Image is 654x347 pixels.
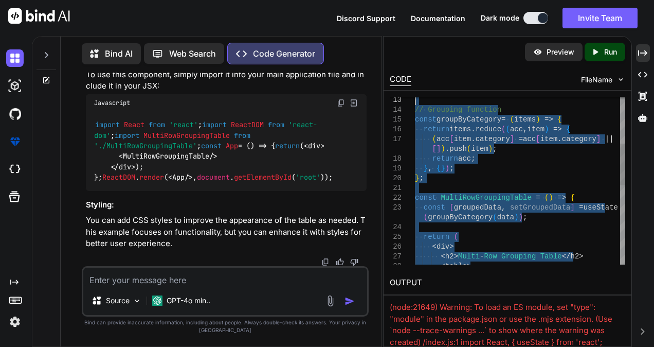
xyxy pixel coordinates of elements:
[596,135,601,143] span: ]
[390,232,402,242] div: 25
[119,162,131,171] span: div
[428,164,432,172] span: ,
[8,8,70,24] img: Bind AI
[105,47,133,60] p: Bind AI
[411,14,465,23] span: Documentation
[253,47,315,60] p: Code Generator
[449,125,471,133] span: items
[453,203,501,212] span: groupedData
[6,77,24,95] img: darkAi-studio
[432,135,436,143] span: (
[437,164,441,172] span: {
[523,213,527,221] span: ;
[510,115,514,124] span: (
[415,174,419,182] span: }
[197,173,230,182] span: document
[549,194,553,202] span: )
[424,213,428,221] span: (
[544,194,549,202] span: (
[304,141,324,150] span: < >
[437,135,449,143] span: acc
[337,14,395,23] span: Discord Support
[124,120,144,130] span: React
[441,145,445,153] span: )
[390,222,402,232] div: 24
[605,135,614,143] span: ||
[467,262,471,270] span: >
[471,125,475,133] span: .
[350,258,358,266] img: dislike
[86,215,367,250] p: You can add CSS styles to improve the appearance of the table as needed. This example focuses on ...
[523,125,527,133] span: ,
[201,141,222,150] span: const
[445,252,454,261] span: h2
[570,203,574,212] span: ]
[579,252,583,261] span: >
[557,194,566,202] span: =>
[275,141,300,150] span: return
[471,154,475,163] span: ;
[510,135,514,143] span: ]
[475,135,510,143] span: category
[424,125,449,133] span: return
[337,13,395,24] button: Discord Support
[449,135,453,143] span: [
[523,135,536,143] span: acc
[527,125,544,133] span: item
[415,194,437,202] span: const
[268,120,284,130] span: from
[168,173,193,182] span: < />
[308,141,320,150] span: div
[234,173,292,182] span: getElementById
[390,154,402,164] div: 18
[6,313,24,331] img: settings
[570,194,574,202] span: {
[390,164,402,173] div: 19
[579,203,583,212] span: =
[616,75,625,84] img: chevron down
[441,194,531,202] span: MultiRowGroupingTable
[518,213,522,221] span: )
[458,154,471,163] span: acc
[453,233,458,241] span: (
[497,213,514,221] span: data
[441,164,445,172] span: }
[449,145,467,153] span: push
[581,75,612,85] span: FileName
[390,203,402,213] div: 23
[390,134,402,144] div: 17
[510,125,523,133] span: acc
[510,203,571,212] span: setGroupedData
[384,271,631,295] h2: OUTPUT
[115,131,139,140] span: import
[453,135,471,143] span: item
[458,252,480,261] span: Multi
[445,164,449,172] span: )
[536,135,540,143] span: [
[540,252,561,261] span: Table
[6,161,24,178] img: cloudideIcon
[445,145,449,153] span: .
[493,145,497,153] span: ;
[583,203,617,212] span: useState
[390,183,402,193] div: 21
[553,125,562,133] span: =>
[169,120,198,130] span: 'react'
[202,120,227,130] span: import
[167,296,210,306] p: GPT-4o min..
[449,164,453,172] span: ;
[432,154,458,163] span: return
[390,95,402,105] div: 13
[6,49,24,67] img: darkChat
[94,141,197,150] span: './MultiRowGroupingTable'
[547,47,574,57] p: Preview
[562,8,638,28] button: Invite Team
[133,297,141,305] img: Pick Models
[471,135,475,143] span: .
[424,164,428,172] span: }
[86,199,367,211] h3: Styling:
[449,203,453,212] span: [
[102,173,135,182] span: ReactDOM
[501,252,536,261] span: Grouping
[123,152,209,161] span: MultiRowGroupingTable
